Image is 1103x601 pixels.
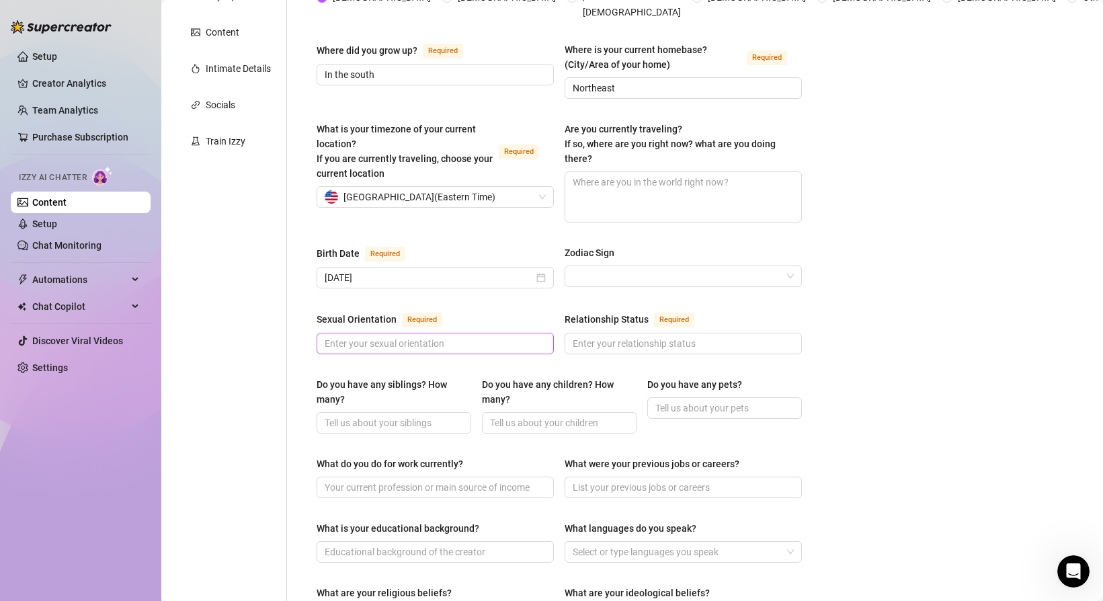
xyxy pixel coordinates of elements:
[206,25,239,40] div: Content
[17,302,26,311] img: Chat Copilot
[565,245,614,260] div: Zodiac Sign
[32,269,128,290] span: Automations
[565,521,706,536] label: What languages do you speak?
[317,586,452,600] div: What are your religious beliefs?
[317,521,489,536] label: What is your educational background?
[317,311,457,327] label: Sexual Orientation
[13,121,63,135] p: 10 articles
[423,44,463,58] span: Required
[13,336,239,350] p: Emoji Keyboard
[32,73,140,94] a: Creator Analytics
[325,336,543,351] input: Sexual Orientation
[499,145,539,159] span: Required
[32,132,128,143] a: Purchase Subscription
[647,377,751,392] label: Do you have any pets?
[9,36,260,63] div: Search for helpSearch for help
[655,401,791,415] input: Do you have any pets?
[325,415,460,430] input: Do you have any siblings? How many?
[647,377,742,392] div: Do you have any pets?
[17,274,28,285] span: thunderbolt
[13,245,239,259] p: Inbox Copilot
[32,197,67,208] a: Content
[236,6,260,30] div: Close
[343,187,495,207] span: [GEOGRAPHIC_DATA] ( Eastern Time )
[13,155,239,169] p: Fans Copilot (CRM)
[747,50,787,65] span: Required
[191,28,200,37] span: picture
[67,419,134,473] button: Messages
[13,99,255,113] p: Sell More, Chat less with Chatting tools
[317,245,420,262] label: Birth Date
[78,453,124,463] span: Messages
[317,456,473,471] label: What do you do for work currently?
[565,42,802,72] label: Where is your current homebase? (City/Area of your home)
[565,311,709,327] label: Relationship Status
[11,20,112,34] img: logo-BBDzfeDw.svg
[325,480,543,495] input: What do you do for work currently?
[191,64,200,73] span: fire
[654,313,694,327] span: Required
[317,42,478,58] label: Where did you grow up?
[13,366,239,380] p: Basic Navigation and Push Notifications
[317,586,461,600] label: What are your religious beliefs?
[13,397,239,411] p: SFW (Safe-For-Work) mode
[573,544,575,560] input: What languages do you speak?
[206,134,245,149] div: Train Izzy
[222,453,248,463] span: News
[365,247,405,262] span: Required
[317,43,417,58] div: Where did you grow up?
[573,480,791,495] input: What were your previous jobs or careers?
[325,545,543,559] input: What is your educational background?
[565,456,749,471] label: What were your previous jobs or careers?
[92,166,113,186] img: AI Chatter
[565,586,719,600] label: What are your ideological beliefs?
[565,521,696,536] div: What languages do you speak?
[19,171,87,184] span: Izzy AI Chatter
[573,336,791,351] input: Relationship Status
[565,245,624,260] label: Zodiac Sign
[32,362,68,373] a: Settings
[191,136,200,146] span: experiment
[402,313,442,327] span: Required
[9,5,34,31] button: go back
[32,240,101,251] a: Chat Monitoring
[134,419,202,473] button: Help
[325,190,338,204] img: us
[191,100,200,110] span: link
[13,185,239,199] p: Message Copilot
[317,377,462,407] div: Do you have any siblings? How many?
[482,377,637,407] label: Do you have any children? How many?
[565,586,710,600] div: What are your ideological beliefs?
[202,419,269,473] button: News
[317,124,493,179] span: What is your timezone of your current location? If you are currently traveling, choose your curre...
[565,124,776,164] span: Are you currently traveling? If so, where are you right now? what are you doing there?
[32,335,123,346] a: Discover Viral Videos
[13,276,239,290] p: Pricing Copilot
[573,81,791,95] input: Where is your current homebase? (City/Area of your home)
[206,61,271,76] div: Intimate Details
[490,415,626,430] input: Do you have any children? How many?
[118,7,154,30] h1: Help
[565,42,741,72] div: Where is your current homebase? (City/Area of your home)
[32,105,98,116] a: Team Analytics
[13,215,239,229] p: Vault Copilot
[13,306,239,320] p: PPV Time Machine
[317,312,397,327] div: Sexual Orientation
[156,453,180,463] span: Help
[565,456,739,471] div: What were your previous jobs or careers?
[565,312,649,327] div: Relationship Status
[32,218,57,229] a: Setup
[32,296,128,317] span: Chat Copilot
[317,521,479,536] div: What is your educational background?
[482,377,627,407] div: Do you have any children? How many?
[325,270,534,285] input: Birth Date
[325,67,543,82] input: Where did you grow up?
[19,453,47,463] span: Home
[317,377,471,407] label: Do you have any siblings? How many?
[317,246,360,261] div: Birth Date
[13,80,255,96] h2: Chatting Copilot
[206,97,235,112] div: Socials
[317,456,463,471] div: What do you do for work currently?
[32,51,57,62] a: Setup
[9,36,260,63] input: Search for help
